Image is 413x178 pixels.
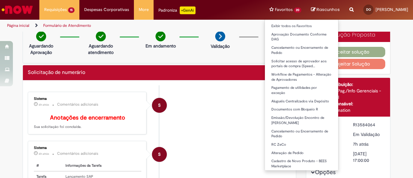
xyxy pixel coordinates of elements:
[294,7,301,13] span: 20
[376,7,408,12] span: [PERSON_NAME]
[353,141,383,147] div: 01/10/2025 08:03:50
[34,97,141,101] div: Sistema
[1,3,34,16] img: ServiceNow
[63,161,141,171] th: Informações da Tarefa
[180,6,196,14] p: +GenAi
[39,152,49,156] span: 6h atrás
[28,70,85,76] h2: Solicitação de numerário Histórico de tíquete
[34,161,63,171] th: #
[265,106,338,113] a: Documentos com Bloqueio R
[311,7,340,13] a: Rascunhos
[265,158,338,170] a: Cadastro de Novo Produto - BEES Marketplace
[39,103,49,107] span: 6h atrás
[265,128,338,140] a: Cancelamento ou Encerramento de Pedido
[317,6,340,13] span: Rascunhos
[50,114,125,121] b: Anotações de encerramento
[265,71,338,83] a: Workflow de Pagamentos - Alteração de Aprovadores
[139,6,149,13] span: More
[158,6,196,14] div: Padroniza
[36,31,46,41] img: check-circle-green.png
[68,7,75,13] span: 15
[265,150,338,157] a: Alteração de Pedido
[96,31,106,41] img: check-circle-green.png
[353,141,368,147] span: 7h atrás
[44,6,67,13] span: Requisições
[57,102,98,107] small: Comentários adicionais
[156,31,166,41] img: check-circle-green.png
[311,88,386,100] div: Operações - Pag./Info Gerenciais - Info Gerencial
[353,141,368,147] time: 01/10/2025 08:03:50
[275,6,293,13] span: Favoritos
[215,31,225,41] img: arrow-next.png
[39,152,49,156] time: 01/10/2025 09:31:15
[311,107,386,113] div: Ambev Automation
[25,43,57,56] p: Aguardando Aprovação
[353,151,383,163] div: [DATE] 17:00:00
[152,147,167,162] div: System
[265,19,338,171] ul: Favoritos
[34,115,141,130] p: Sua solicitação foi concluída.
[5,20,270,32] ul: Trilhas de página
[311,81,386,88] div: Grupo de Atribuição:
[158,98,161,113] span: S
[43,23,91,28] a: Formulário de Atendimento
[353,131,383,138] div: Em Validação
[158,147,161,162] span: S
[34,146,141,150] div: Sistema
[265,141,338,148] a: RC ZeCo
[85,43,116,56] p: Aguardando atendimento
[311,59,386,69] button: Rejeitar Solução
[7,23,29,28] a: Página inicial
[366,7,371,12] span: DO
[211,43,230,49] p: Validação
[265,23,338,30] a: Exibir todos os Favoritos
[84,6,129,13] span: Despesas Corporativas
[311,100,386,107] div: Analista responsável:
[265,44,338,56] a: Cancelamento ou Encerramento de Pedido
[152,98,167,113] div: System
[265,114,338,126] a: Emissão/Devolução Encontro de [PERSON_NAME]
[306,28,390,42] div: Solução Proposta
[353,121,383,128] div: R13584064
[311,47,386,57] button: Aceitar solução
[265,84,338,96] a: Pagamento de utilidades por exceção
[265,31,338,43] a: Aprovação Documento Conforme DAG
[39,103,49,107] time: 01/10/2025 09:31:17
[146,43,176,49] p: Em andamento
[265,58,338,70] a: Solicitar acesso de aprovador aos portais de compra (Speed…
[57,151,98,156] small: Comentários adicionais
[265,98,338,105] a: Aluguéis Centralizados via Depósito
